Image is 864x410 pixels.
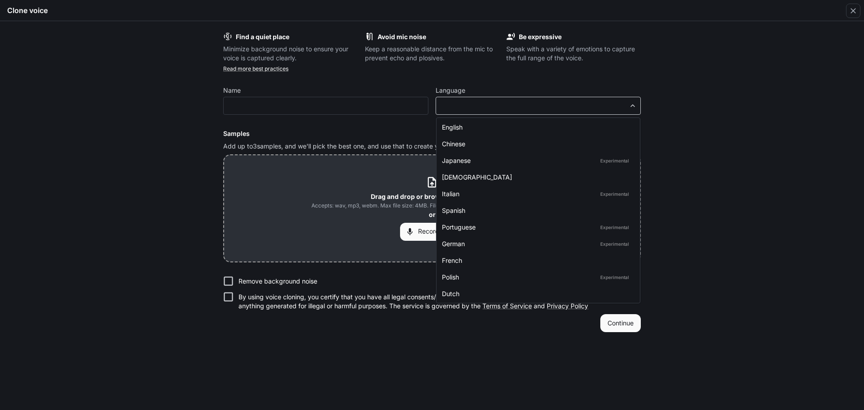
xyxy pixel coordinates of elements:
div: Japanese [442,156,631,165]
div: Polish [442,272,631,282]
div: Spanish [442,206,631,215]
div: Italian [442,189,631,198]
p: Experimental [598,273,631,281]
p: Experimental [598,190,631,198]
div: Portuguese [442,222,631,232]
div: Dutch [442,289,631,298]
p: Experimental [598,240,631,248]
div: French [442,256,631,265]
p: Experimental [598,223,631,231]
div: [DEMOGRAPHIC_DATA] [442,172,631,182]
div: Chinese [442,139,631,149]
div: German [442,239,631,248]
p: Experimental [598,157,631,165]
div: English [442,122,631,132]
